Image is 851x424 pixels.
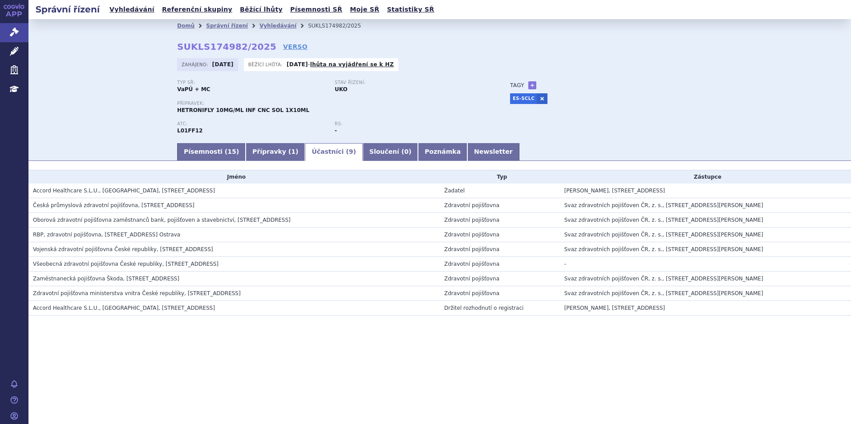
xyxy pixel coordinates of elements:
[177,101,492,106] p: Přípravek:
[564,202,763,208] span: Svaz zdravotních pojišťoven ČR, z. s., [STREET_ADDRESS][PERSON_NAME]
[444,188,465,194] span: Žadatel
[246,143,305,161] a: Přípravky (1)
[560,170,851,184] th: Zástupce
[564,290,763,296] span: Svaz zdravotních pojišťoven ČR, z. s., [STREET_ADDRESS][PERSON_NAME]
[305,143,362,161] a: Účastníci (9)
[349,148,353,155] span: 9
[444,217,499,223] span: Zdravotní pojišťovna
[347,4,382,16] a: Moje SŘ
[444,290,499,296] span: Zdravotní pojišťovna
[444,202,499,208] span: Zdravotní pojišťovna
[33,217,291,223] span: Oborová zdravotní pojišťovna zaměstnanců bank, pojišťoven a stavebnictví, Roškotova 1225/1, Praha 4
[564,188,665,194] span: [PERSON_NAME], [STREET_ADDRESS]
[510,80,524,91] h3: Tagy
[363,143,418,161] a: Sloučení (0)
[510,93,537,104] a: ES-SCLC
[335,80,483,85] p: Stav řízení:
[564,246,763,252] span: Svaz zdravotních pojišťoven ČR, z. s., [STREET_ADDRESS][PERSON_NAME]
[177,121,326,127] p: ATC:
[564,305,665,311] span: [PERSON_NAME], [STREET_ADDRESS]
[177,80,326,85] p: Typ SŘ:
[33,188,215,194] span: Accord Healthcare S.L.U., Edificio Este Planta, World Trade Center 6, Barcelona, ES
[259,23,296,29] a: Vyhledávání
[467,143,519,161] a: Newsletter
[335,128,337,134] strong: -
[291,148,296,155] span: 1
[237,4,285,16] a: Běžící lhůty
[212,61,234,68] strong: [DATE]
[177,143,246,161] a: Písemnosti (15)
[33,276,179,282] span: Zaměstnanecká pojišťovna Škoda, Husova 302, Mladá Boleslav
[177,107,309,113] span: HETRONIFLY 10MG/ML INF CNC SOL 1X10ML
[335,86,348,92] strong: UKO
[528,81,536,89] a: +
[177,23,195,29] a: Domů
[384,4,437,16] a: Statistiky SŘ
[287,61,394,68] p: -
[33,261,219,267] span: Všeobecná zdravotní pojišťovna České republiky, Orlická 2020/4, Praha 3
[564,261,566,267] span: -
[28,3,107,16] h2: Správní řízení
[564,232,763,238] span: Svaz zdravotních pojišťoven ČR, z. s., [STREET_ADDRESS][PERSON_NAME]
[177,41,276,52] strong: SUKLS174982/2025
[418,143,467,161] a: Poznámka
[177,86,210,92] strong: VaPÚ + MC
[159,4,235,16] a: Referenční skupiny
[335,121,483,127] p: RS:
[107,4,157,16] a: Vyhledávání
[283,42,308,51] a: VERSO
[444,305,523,311] span: Držitel rozhodnutí o registraci
[182,61,210,68] span: Zahájeno:
[444,232,499,238] span: Zdravotní pojišťovna
[404,148,409,155] span: 0
[33,305,215,311] span: Accord Healthcare S.L.U., Edificio Este Planta, World Trade Center 6, Barcelona, ES
[28,170,440,184] th: Jméno
[33,246,213,252] span: Vojenská zdravotní pojišťovna České republiky, Drahobejlova 1404/4, Praha 9
[444,261,499,267] span: Zdravotní pojišťovna
[444,246,499,252] span: Zdravotní pojišťovna
[308,19,373,32] li: SUKLS174982/2025
[564,276,763,282] span: Svaz zdravotních pojišťoven ČR, z. s., [STREET_ADDRESS][PERSON_NAME]
[287,61,308,68] strong: [DATE]
[206,23,248,29] a: Správní řízení
[440,170,560,184] th: Typ
[33,290,241,296] span: Zdravotní pojišťovna ministerstva vnitra České republiky, Vinohradská 2577/178, Praha 3 - Vinohra...
[564,217,763,223] span: Svaz zdravotních pojišťoven ČR, z. s., [STREET_ADDRESS][PERSON_NAME]
[288,4,345,16] a: Písemnosti SŘ
[310,61,394,68] a: lhůta na vyjádření se k HZ
[33,232,180,238] span: RBP, zdravotní pojišťovna, Michálkovická 967/108, Slezská Ostrava
[248,61,284,68] span: Běžící lhůta:
[177,128,203,134] strong: SERPLULIMAB
[33,202,195,208] span: Česká průmyslová zdravotní pojišťovna, Jeremenkova 161/11, Ostrava - Vítkovice
[444,276,499,282] span: Zdravotní pojišťovna
[227,148,236,155] span: 15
